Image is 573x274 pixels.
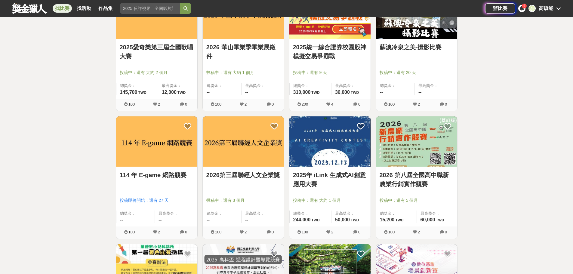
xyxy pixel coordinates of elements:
span: 0 [272,102,274,106]
span: 總獎金： [207,83,238,89]
span: 12,000 [162,90,177,95]
a: 作品集 [96,4,115,13]
img: Cover Image [116,116,197,167]
a: 2025統一綜合證券校園股神模擬交易爭霸戰 [293,43,367,61]
a: 114 年 E-game 網路競賽 [120,171,194,180]
input: 2025 反詐視界—全國影片競賽 [120,3,180,14]
span: 最高獎金： [245,83,280,89]
span: 投稿中：還有 9 天 [293,69,367,76]
span: 最高獎金： [245,211,280,217]
img: Cover Image [376,116,457,167]
span: TWD [436,218,444,222]
span: 100 [128,102,135,106]
span: 總獎金： [120,83,154,89]
span: 總獎金： [380,211,413,217]
img: Cover Image [203,116,284,167]
span: 9 [523,4,525,8]
a: 蘇澳冷泉之美-攝影比賽 [380,43,454,52]
span: TWD [395,218,403,222]
span: 最高獎金： [335,211,367,217]
span: 100 [302,230,308,234]
span: 最高獎金： [421,211,454,217]
span: 36,000 [335,90,350,95]
span: 投稿中：還有 大約 2 個月 [120,69,194,76]
span: TWD [311,218,319,222]
span: 2 [158,230,160,234]
span: TWD [177,91,186,95]
span: 4 [331,102,333,106]
span: 2 [418,230,420,234]
span: 投稿中：還有 20 天 [380,69,454,76]
a: 找比賽 [53,4,72,13]
span: 總獎金： [380,83,411,89]
span: 總獎金： [293,211,328,217]
span: 100 [128,230,135,234]
a: 2026 第八屆全國高中職新農業行銷實作競賽 [380,171,454,189]
span: 0 [185,230,187,234]
span: -- [245,90,248,95]
span: 最高獎金： [159,211,194,217]
span: 投稿中：還有 5 個月 [380,197,454,204]
span: -- [120,217,123,222]
span: 2 [331,230,333,234]
div: 高 [528,5,536,12]
span: 2 [245,102,247,106]
span: 100 [215,102,222,106]
span: -- [380,90,383,95]
img: Cover Image [289,116,371,167]
span: 244,000 [293,217,311,222]
span: TWD [138,91,146,95]
span: 總獎金： [293,83,328,89]
span: -- [245,217,248,222]
a: 2025愛奇樂第三屆全國歌唱大賽 [120,43,194,61]
span: 200 [302,102,308,106]
span: 2 [245,230,247,234]
a: 2026 華山畢業季畢業展徵件 [206,43,280,61]
span: -- [418,90,422,95]
span: TWD [351,218,359,222]
span: 0 [272,230,274,234]
span: 0 [445,230,447,234]
a: 辦比賽 [485,3,515,14]
span: 0 [185,102,187,106]
a: 2026第三屆聯經人文企業獎 [206,171,280,180]
span: 60,000 [421,217,435,222]
span: -- [207,217,210,222]
span: 投稿中：還有 3 個月 [206,197,280,204]
div: 高鎮能 [539,5,553,12]
a: 找活動 [74,4,94,13]
span: 2 [418,102,420,106]
span: 100 [215,230,222,234]
span: 100 [388,230,395,234]
span: 0 [358,230,360,234]
span: 最高獎金： [418,83,454,89]
span: 投稿中：還有 大約 1 個月 [293,197,367,204]
span: -- [207,90,210,95]
span: 最高獎金： [162,83,194,89]
span: 310,000 [293,90,311,95]
span: 總獎金： [207,211,238,217]
span: -- [159,217,162,222]
span: 最高獎金： [335,83,367,89]
span: TWD [351,91,359,95]
span: 2 [158,102,160,106]
span: 投稿中：還有 大約 1 個月 [206,69,280,76]
span: TWD [311,91,319,95]
span: 15,200 [380,217,395,222]
span: 總獎金： [120,211,151,217]
span: 0 [358,102,360,106]
span: 0 [445,102,447,106]
span: 145,700 [120,90,137,95]
span: 投稿即將開始：還有 27 天 [120,197,194,204]
span: 100 [388,102,395,106]
a: 2025年 iLink 生成式AI創意應用大賽 [293,171,367,189]
span: 50,000 [335,217,350,222]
